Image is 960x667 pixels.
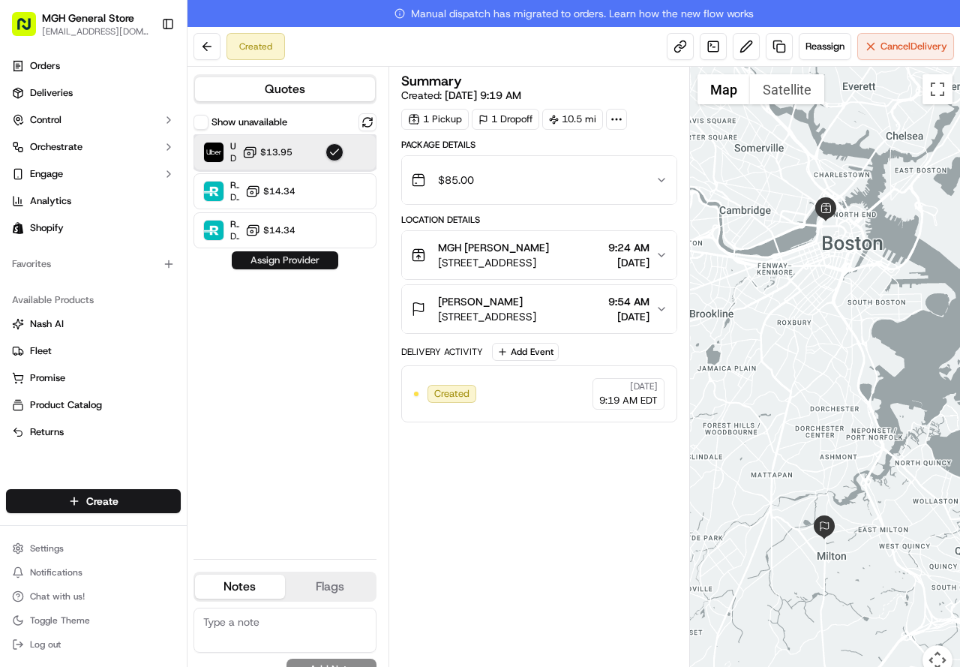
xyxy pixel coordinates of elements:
button: Toggle Theme [6,610,181,631]
div: Favorites [6,252,181,276]
div: Past conversations [15,195,100,207]
button: $14.34 [245,223,295,238]
div: 1 Dropoff [472,109,539,130]
button: Start new chat [255,148,273,166]
span: 9:24 AM [608,240,649,255]
div: 10.5 mi [542,109,603,130]
span: $13.95 [260,146,292,158]
span: Chat with us! [30,590,85,602]
button: Settings [6,538,181,559]
span: Engage [30,167,63,181]
span: [DATE] [133,233,163,245]
span: Roadie Rush (P2P) [230,179,239,191]
button: Nash AI [6,312,181,336]
a: Powered byPylon [106,331,181,343]
button: Notifications [6,562,181,583]
button: Toggle fullscreen view [922,74,952,104]
span: 9:19 AM EDT [599,394,658,407]
img: Nash [15,15,45,45]
a: Product Catalog [12,398,175,412]
span: [EMAIL_ADDRESS][DOMAIN_NAME] [42,26,149,38]
label: Show unavailable [211,116,287,129]
span: 9:54 AM [608,294,649,309]
span: [DATE] [608,255,649,270]
span: Cancel Delivery [880,40,947,53]
span: Created: [401,88,521,103]
span: • [124,233,130,245]
span: Knowledge Base [30,295,115,310]
img: Roadie (P2P) [204,221,223,240]
button: MGH General Store [42,11,134,26]
button: $14.34 [245,184,295,199]
span: API Documentation [142,295,241,310]
span: Dropoff ETA 1 hour [230,152,236,164]
span: Product Catalog [30,398,102,412]
span: Analytics [30,194,71,208]
button: MGH [PERSON_NAME][STREET_ADDRESS]9:24 AM[DATE] [402,231,676,279]
span: Toggle Theme [30,614,90,626]
a: Orders [6,54,181,78]
span: Dropoff ETA - [230,230,239,242]
span: Roadie (P2P) [230,218,239,230]
span: Control [30,113,61,127]
button: Reassign [799,33,851,60]
button: Assign Provider [232,251,338,269]
input: Got a question? Start typing here... [39,97,270,113]
button: Add Event [492,343,559,361]
span: $14.34 [263,224,295,236]
button: Log out [6,634,181,655]
button: CancelDelivery [857,33,954,60]
span: Create [86,494,118,509]
span: Orders [30,59,60,73]
img: 1724597045416-56b7ee45-8013-43a0-a6f9-03cb97ddad50 [31,143,58,170]
a: Returns [12,425,175,439]
span: $14.34 [263,185,295,197]
span: Pylon [149,332,181,343]
span: Orchestrate [30,140,82,154]
span: [DATE] [630,380,658,392]
button: Product Catalog [6,393,181,417]
span: Created [434,387,469,401]
span: MGH [PERSON_NAME] [438,240,549,255]
button: Show street map [697,74,750,104]
div: 💻 [127,296,139,308]
button: Chat with us! [6,586,181,607]
div: 1 Pickup [401,109,469,130]
span: Promise [30,371,65,385]
span: Manual dispatch has migrated to orders. Learn how the new flow works [394,6,754,21]
span: Nash AI [30,317,64,331]
a: 💻API Documentation [121,289,247,316]
span: Shopify [30,221,64,235]
a: Shopify [6,216,181,240]
button: Engage [6,162,181,186]
button: Fleet [6,339,181,363]
h3: Summary [401,74,462,88]
a: Analytics [6,189,181,213]
button: Orchestrate [6,135,181,159]
img: Roadie Rush (P2P) [204,182,223,201]
span: Notifications [30,566,82,578]
span: [PERSON_NAME] [438,294,523,309]
span: [DATE] [608,309,649,324]
img: Uber [204,143,223,162]
button: Returns [6,420,181,444]
img: Shopify logo [12,222,24,234]
div: Package Details [401,139,677,151]
button: Control [6,108,181,132]
button: Show satellite imagery [750,74,824,104]
button: [PERSON_NAME][STREET_ADDRESS]9:54 AM[DATE] [402,285,676,333]
div: We're available if you need us! [67,158,206,170]
span: Deliveries [30,86,73,100]
div: Location Details [401,214,677,226]
span: $85.00 [438,173,474,188]
span: Dropoff ETA - [230,191,239,203]
span: Reassign [805,40,844,53]
button: Notes [195,575,285,599]
button: See all [232,192,273,210]
div: Start new chat [67,143,246,158]
button: Flags [285,575,375,599]
img: 1736555255976-a54dd68f-1ca7-489b-9aae-adbdc363a1c4 [30,233,42,245]
span: [STREET_ADDRESS] [438,309,536,324]
a: Nash AI [12,317,175,331]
